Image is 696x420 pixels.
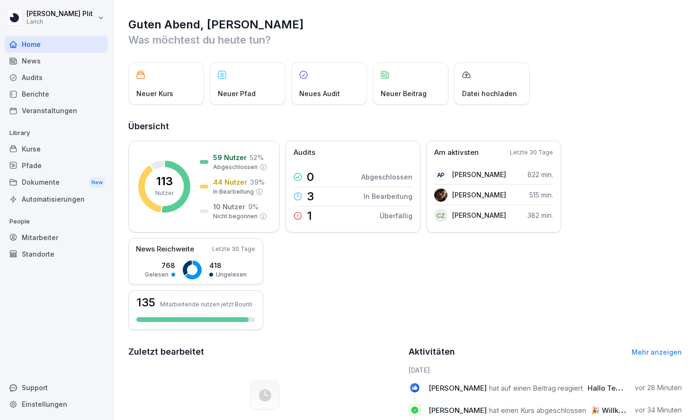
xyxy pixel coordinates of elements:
a: Pfade [5,157,108,174]
p: 3 [307,191,314,202]
span: hat auf einen Beitrag reagiert [489,384,583,393]
p: Letzte 30 Tage [510,148,553,157]
p: Abgeschlossen [213,163,258,171]
div: Support [5,379,108,396]
p: 113 [156,176,173,187]
p: vor 28 Minuten [635,383,682,393]
p: [PERSON_NAME] [452,170,506,179]
a: Standorte [5,246,108,262]
p: Datei hochladen [462,89,517,98]
a: DokumenteNew [5,174,108,191]
p: Library [5,125,108,141]
p: People [5,214,108,229]
h2: Zuletzt bearbeitet [128,345,402,358]
a: Mehr anzeigen [632,348,682,356]
p: vor 34 Minuten [635,405,682,415]
p: Was möchtest du heute tun? [128,32,682,47]
a: Kurse [5,141,108,157]
p: Lanch [27,18,93,25]
p: Letzte 30 Tage [212,245,255,253]
p: 9 % [248,202,259,212]
p: In Bearbeitung [364,191,412,201]
a: Veranstaltungen [5,102,108,119]
h1: Guten Abend, [PERSON_NAME] [128,17,682,32]
a: Berichte [5,86,108,102]
p: Ungelesen [216,270,247,279]
img: lbqg5rbd359cn7pzouma6c8b.png [434,188,447,202]
p: 822 min. [527,170,553,179]
p: Neues Audit [299,89,340,98]
p: 1 [307,210,312,222]
a: News [5,53,108,69]
div: Dokumente [5,174,108,191]
p: [PERSON_NAME] [452,190,506,200]
p: In Bearbeitung [213,188,254,196]
p: Gelesen [145,270,169,279]
div: AP [434,168,447,181]
span: hat einen Kurs abgeschlossen [489,406,586,415]
p: 59 Nutzer [213,152,247,162]
p: Abgeschlossen [361,172,412,182]
p: 768 [145,260,175,270]
p: 52 % [250,152,264,162]
p: [PERSON_NAME] [452,210,506,220]
p: Überfällig [380,211,412,221]
a: Einstellungen [5,396,108,412]
span: 🎉 Willkommen bei Bounti! [591,406,682,415]
p: 10 Nutzer [213,202,245,212]
p: 44 Nutzer [213,177,247,187]
p: 382 min. [527,210,553,220]
a: Home [5,36,108,53]
a: Mitarbeiter [5,229,108,246]
p: Audits [294,147,315,158]
span: [PERSON_NAME] [428,406,487,415]
span: [PERSON_NAME] [428,384,487,393]
p: Nicht begonnen [213,212,258,221]
div: CZ [434,209,447,222]
p: Neuer Beitrag [381,89,427,98]
p: Am aktivsten [434,147,479,158]
p: 515 min. [529,190,553,200]
p: [PERSON_NAME] Plit [27,10,93,18]
h3: 135 [136,297,155,308]
p: 39 % [250,177,265,187]
p: 0 [307,171,314,183]
p: Nutzer [155,189,174,197]
h2: Aktivitäten [409,345,455,358]
h2: Übersicht [128,120,682,133]
a: Audits [5,69,108,86]
div: New [89,177,105,188]
p: Mitarbeitende nutzen jetzt Bounti [160,301,252,308]
p: Neuer Kurs [136,89,173,98]
p: 418 [209,260,247,270]
p: News Reichweite [136,244,194,255]
p: Neuer Pfad [218,89,256,98]
h6: [DATE] [409,365,682,375]
a: Automatisierungen [5,191,108,207]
